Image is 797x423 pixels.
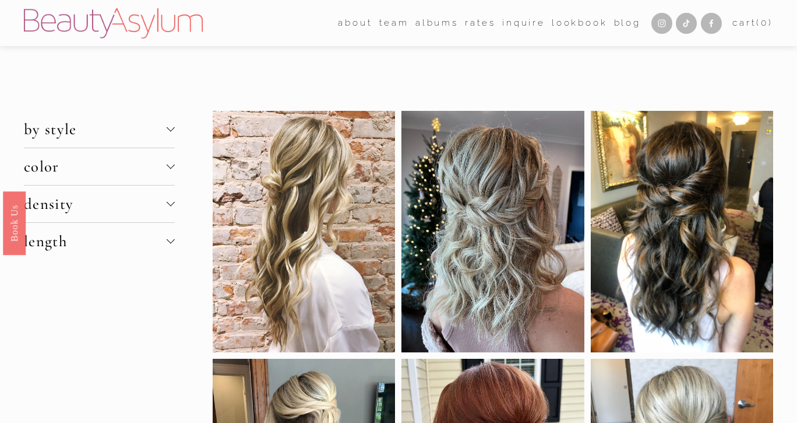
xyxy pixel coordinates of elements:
[379,15,409,32] span: team
[24,186,175,222] button: density
[338,14,372,32] a: folder dropdown
[24,223,175,260] button: length
[24,111,175,148] button: by style
[756,18,773,28] span: ( )
[465,14,496,32] a: Rates
[614,14,641,32] a: Blog
[24,120,167,139] span: by style
[24,232,167,251] span: length
[676,13,697,34] a: TikTok
[732,15,773,32] a: 0 items in cart
[502,14,545,32] a: Inquire
[379,14,409,32] a: folder dropdown
[24,194,167,214] span: density
[701,13,722,34] a: Facebook
[24,148,175,185] button: color
[651,13,672,34] a: Instagram
[24,157,167,176] span: color
[338,15,372,32] span: about
[24,8,203,39] img: Beauty Asylum | Bridal Hair &amp; Makeup Charlotte &amp; Atlanta
[552,14,608,32] a: Lookbook
[761,18,768,28] span: 0
[3,191,26,254] a: Book Us
[415,14,459,32] a: albums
